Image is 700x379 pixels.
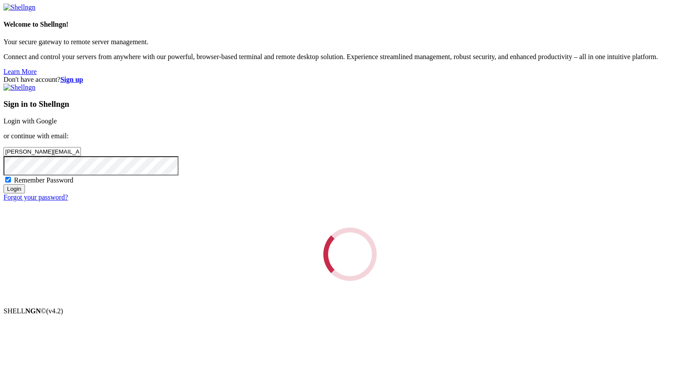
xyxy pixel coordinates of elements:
a: Sign up [60,76,83,83]
div: Don't have account? [3,76,696,84]
span: 4.2.0 [46,307,63,315]
h3: Sign in to Shellngn [3,99,696,109]
div: Loading... [323,228,377,281]
a: Forgot your password? [3,193,68,201]
a: Login with Google [3,117,57,125]
span: SHELL © [3,307,63,315]
span: Remember Password [14,176,73,184]
a: Learn More [3,68,37,75]
img: Shellngn [3,84,35,91]
h4: Welcome to Shellngn! [3,21,696,28]
p: Connect and control your servers from anywhere with our powerful, browser-based terminal and remo... [3,53,696,61]
input: Login [3,184,25,193]
p: Your secure gateway to remote server management. [3,38,696,46]
b: NGN [25,307,41,315]
img: Shellngn [3,4,35,11]
p: or continue with email: [3,132,696,140]
input: Remember Password [5,177,11,182]
input: Email address [3,147,81,156]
